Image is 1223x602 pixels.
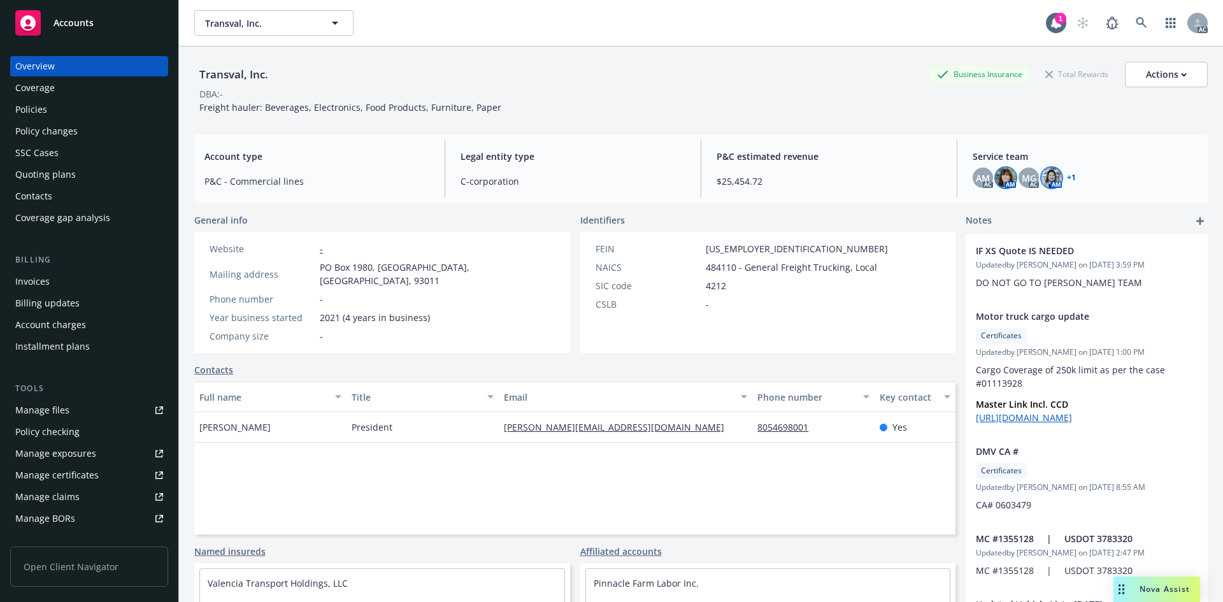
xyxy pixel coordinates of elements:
button: Phone number [752,382,874,412]
div: Manage BORs [15,508,75,529]
a: Valencia Transport Holdings, LLC [208,577,348,589]
span: Updated by [PERSON_NAME] on [DATE] 8:55 AM [976,482,1198,493]
div: Phone number [757,391,855,404]
div: Policy changes [15,121,78,141]
a: Overview [10,56,168,76]
button: Email [499,382,752,412]
span: 2021 (4 years in business) [320,311,430,324]
div: Year business started [210,311,315,324]
a: Manage certificates [10,465,168,485]
div: Account charges [15,315,86,335]
div: DMV CA #CertificatesUpdatedby [PERSON_NAME] on [DATE] 8:55 AMCA# 0603479 [966,434,1208,522]
span: General info [194,213,248,227]
div: Contacts [15,186,52,206]
p: Cargo Coverage of 250k limit as per the case #01113928 [976,363,1198,390]
a: [URL][DOMAIN_NAME] [976,412,1072,424]
a: Manage exposures [10,443,168,464]
span: - [706,297,709,311]
div: Mailing address [210,268,315,281]
span: Updated by [PERSON_NAME] on [DATE] 1:00 PM [976,347,1198,358]
div: Tools [10,382,168,395]
a: Search [1129,10,1154,36]
div: Billing updates [15,293,80,313]
div: Billing [10,254,168,266]
a: - [320,243,323,255]
span: C-corporation [461,175,685,188]
span: Yes [892,420,907,434]
a: Contacts [194,363,233,376]
span: DMV CA # [976,445,1164,458]
span: Transval, Inc. [205,17,315,30]
div: Coverage gap analysis [15,208,110,228]
div: Installment plans [15,336,90,357]
a: Policies [10,99,168,120]
a: +1 [1067,174,1076,182]
div: Manage claims [15,487,80,507]
a: add [1192,213,1208,229]
button: Actions [1125,62,1208,87]
div: IF XS Quote IS NEEDEDUpdatedby [PERSON_NAME] on [DATE] 3:59 PMDO NOT GO TO [PERSON_NAME] TEAM [966,234,1208,299]
div: Manage files [15,400,69,420]
div: Coverage [15,78,55,98]
div: MC #1355128 | USDOT 3783320Updatedby [PERSON_NAME] on [DATE] 2:47 PMMC #1355128 | USDOT 3783320 [966,522,1208,587]
div: Title [352,391,480,404]
span: 4212 [706,279,726,292]
a: Quoting plans [10,164,168,185]
a: Report a Bug [1099,10,1125,36]
span: Account type [204,150,429,163]
span: - [320,329,323,343]
button: Nova Assist [1113,577,1200,602]
button: Title [347,382,499,412]
div: 1 [1055,13,1066,24]
div: Drag to move [1113,577,1129,602]
span: Certificates [981,465,1022,477]
span: 484110 - General Freight Trucking, Local [706,261,877,274]
div: Invoices [15,271,50,292]
div: Manage certificates [15,465,99,485]
span: MC #1355128 | USDOT 3783320 [976,532,1164,545]
span: Updated by [PERSON_NAME] on [DATE] 3:59 PM [976,259,1198,271]
div: CSLB [596,297,701,311]
span: AM [976,171,990,185]
div: DBA: - [199,87,223,101]
a: Manage BORs [10,508,168,529]
a: Policy checking [10,422,168,442]
a: Invoices [10,271,168,292]
div: Quoting plans [15,164,76,185]
div: Key contact [880,391,936,404]
span: Accounts [54,18,94,28]
span: CA# 0603479 [976,499,1031,511]
span: Legal entity type [461,150,685,163]
button: Full name [194,382,347,412]
a: Switch app [1158,10,1184,36]
span: IF XS Quote IS NEEDED [976,244,1164,257]
span: P&C - Commercial lines [204,175,429,188]
strong: Master Link Incl. CCD [976,398,1068,410]
div: Website [210,242,315,255]
a: Contacts [10,186,168,206]
div: Total Rewards [1039,66,1115,82]
div: Full name [199,391,327,404]
a: Accounts [10,5,168,41]
a: Start snowing [1070,10,1096,36]
div: Summary of insurance [15,530,112,550]
span: P&C estimated revenue [717,150,941,163]
span: Freight hauler: Beverages, Electronics, Food Products, Furniture, Paper [199,101,501,113]
span: President [352,420,392,434]
span: MG [1022,171,1036,185]
a: Billing updates [10,293,168,313]
span: - [320,292,323,306]
span: DO NOT GO TO [PERSON_NAME] TEAM [976,276,1142,289]
div: Policy checking [15,422,80,442]
span: [US_EMPLOYER_IDENTIFICATION_NUMBER] [706,242,888,255]
div: Phone number [210,292,315,306]
a: Manage claims [10,487,168,507]
a: Account charges [10,315,168,335]
span: Service team [973,150,1198,163]
div: Company size [210,329,315,343]
div: Policies [15,99,47,120]
a: SSC Cases [10,143,168,163]
a: Summary of insurance [10,530,168,550]
div: Email [504,391,733,404]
